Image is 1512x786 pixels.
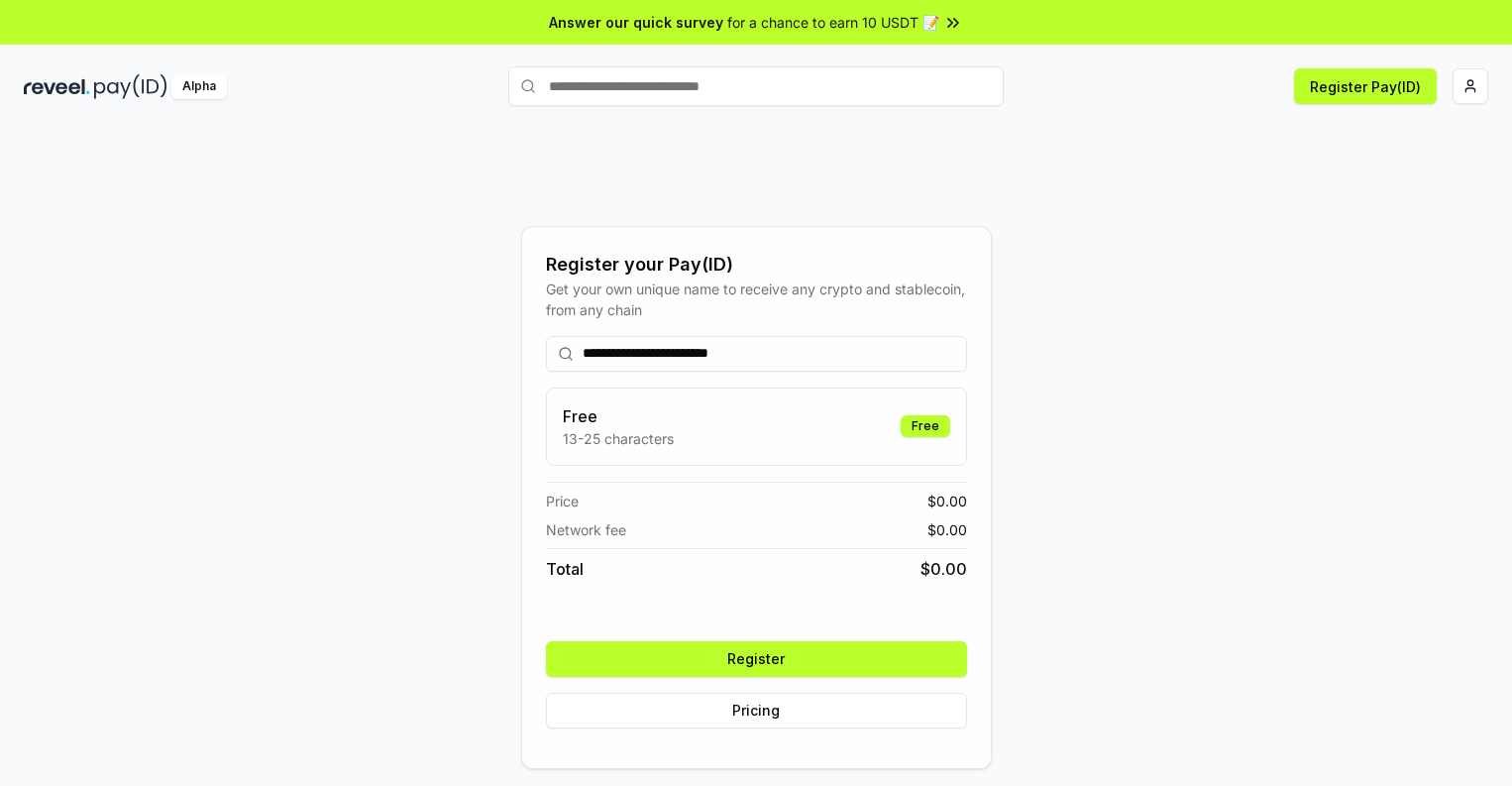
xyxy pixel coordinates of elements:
[171,74,227,99] div: Alpha
[546,519,626,540] span: Network fee
[546,491,579,511] span: Price
[927,519,967,540] span: $ 0.00
[546,641,967,677] button: Register
[563,428,674,449] p: 13-25 characters
[94,74,167,99] img: pay_id
[546,251,967,279] div: Register your Pay(ID)
[920,557,967,581] span: $ 0.00
[24,74,90,99] img: reveel_dark
[549,12,723,33] span: Answer our quick survey
[546,557,584,581] span: Total
[901,415,950,437] div: Free
[1294,68,1437,104] button: Register Pay(ID)
[727,12,939,33] span: for a chance to earn 10 USDT 📝
[927,491,967,511] span: $ 0.00
[546,279,967,320] div: Get your own unique name to receive any crypto and stablecoin, from any chain
[563,404,674,428] h3: Free
[546,693,967,729] button: Pricing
